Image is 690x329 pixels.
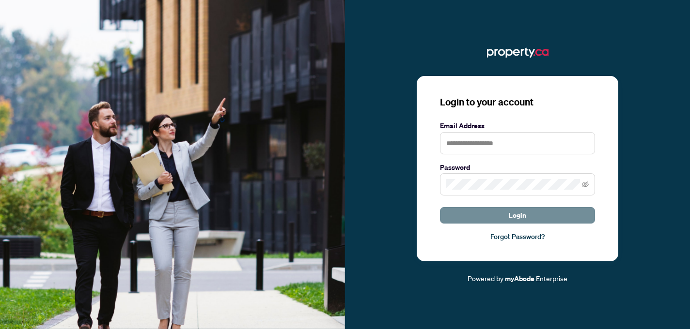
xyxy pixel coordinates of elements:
[582,181,589,188] span: eye-invisible
[440,95,595,109] h3: Login to your account
[468,274,503,283] span: Powered by
[505,273,534,284] a: myAbode
[509,208,526,223] span: Login
[440,207,595,224] button: Login
[440,120,595,131] label: Email Address
[440,162,595,173] label: Password
[487,45,549,60] img: ma-logo
[440,231,595,242] a: Forgot Password?
[536,274,567,283] span: Enterprise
